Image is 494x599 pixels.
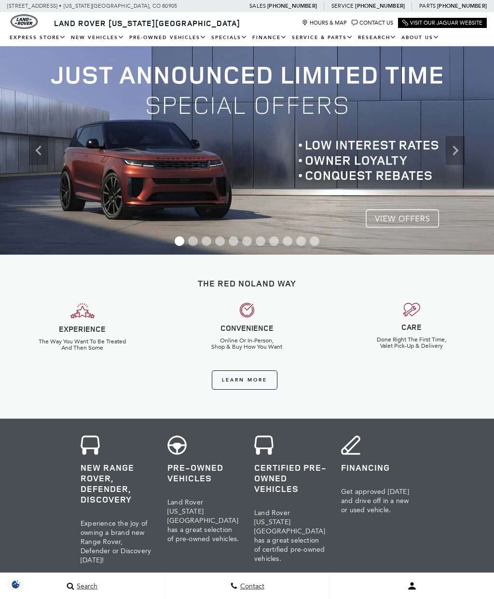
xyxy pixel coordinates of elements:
[341,462,413,473] h3: Financing
[73,428,160,572] a: New Range Rover, Defender, Discovery Experience the joy of owning a brand new Range Rover, Defend...
[202,236,211,246] span: Go to slide 3
[229,236,238,246] span: Go to slide 5
[172,338,322,350] h6: Online Or In-Person, Shop & Buy How You Want
[74,582,97,590] span: Search
[352,20,393,26] a: Contact Us
[167,498,239,543] span: Land Rover [US_STATE][GEOGRAPHIC_DATA] has a great selection of pre-owned vehicles.
[7,339,157,351] h6: The Way You Want To Be Treated And Then Some
[5,579,27,589] section: Click to Open Cookie Consent Modal
[81,436,100,455] img: cta-icon-newvehicles
[5,579,27,589] img: Opt-Out Icon
[269,236,279,246] span: Go to slide 8
[250,29,289,46] a: Finance
[334,428,421,572] a: Financing Get approved [DATE] and drive off in a new or used vehicle.
[7,279,487,288] h2: The Red Noland Way
[11,14,38,29] a: land-rover
[81,462,153,504] h3: New Range Rover, Defender, Discovery
[242,236,252,246] span: Go to slide 6
[401,322,422,332] strong: CARE
[11,14,38,29] img: Land Rover
[329,574,494,598] button: Open user profile menu
[402,20,482,26] a: Visit Our Jaguar Website
[7,29,69,46] a: EXPRESS STORE
[29,136,48,165] div: Previous
[289,29,356,46] a: Service & Parts
[247,428,334,572] a: Certified Pre-Owned Vehicles Land Rover [US_STATE][GEOGRAPHIC_DATA] has a great selection of cert...
[167,436,187,455] img: cta-icon-usedvehicles
[167,462,240,483] h3: Pre-Owned Vehicles
[341,488,409,514] span: Get approved [DATE] and drive off in a new or used vehicle.
[215,236,225,246] span: Go to slide 4
[212,370,277,390] a: Learn More
[54,18,240,28] span: Land Rover [US_STATE][GEOGRAPHIC_DATA]
[302,20,347,26] a: Hours & Map
[355,2,405,10] a: [PHONE_NUMBER]
[437,2,487,10] a: [PHONE_NUMBER]
[48,18,246,28] a: Land Rover [US_STATE][GEOGRAPHIC_DATA]
[341,436,360,455] img: cta-icon-financing
[81,519,151,564] span: Experience the joy of owning a brand new Range Rover, Defender or Discovery [DATE]!
[310,236,319,246] span: Go to slide 11
[399,29,442,46] a: About Us
[7,3,177,9] a: [STREET_ADDRESS] • [US_STATE][GEOGRAPHIC_DATA], CO 80905
[296,236,306,246] span: Go to slide 10
[59,324,106,334] strong: EXPERIENCE
[7,29,487,46] nav: Main Navigation
[160,428,247,572] a: Pre-Owned Vehicles Land Rover [US_STATE][GEOGRAPHIC_DATA] has a great selection of pre-owned vehi...
[283,236,292,246] span: Go to slide 9
[209,29,250,46] a: Specials
[446,136,465,165] div: Next
[220,323,274,333] strong: CONVENIENCE
[267,2,317,10] a: [PHONE_NUMBER]
[175,236,184,246] span: Go to slide 1
[127,29,209,46] a: Pre-Owned Vehicles
[337,337,487,349] h6: Done Right The First Time, Valet Pick-Up & Delivery
[238,582,264,590] span: Contact
[254,462,327,494] h3: Certified Pre-Owned Vehicles
[69,29,127,46] a: New Vehicles
[256,236,265,246] span: Go to slide 7
[188,236,198,246] span: Go to slide 2
[254,509,325,563] span: Land Rover [US_STATE][GEOGRAPHIC_DATA] has a great selection of certified pre-owned vehicles.
[356,29,399,46] a: Research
